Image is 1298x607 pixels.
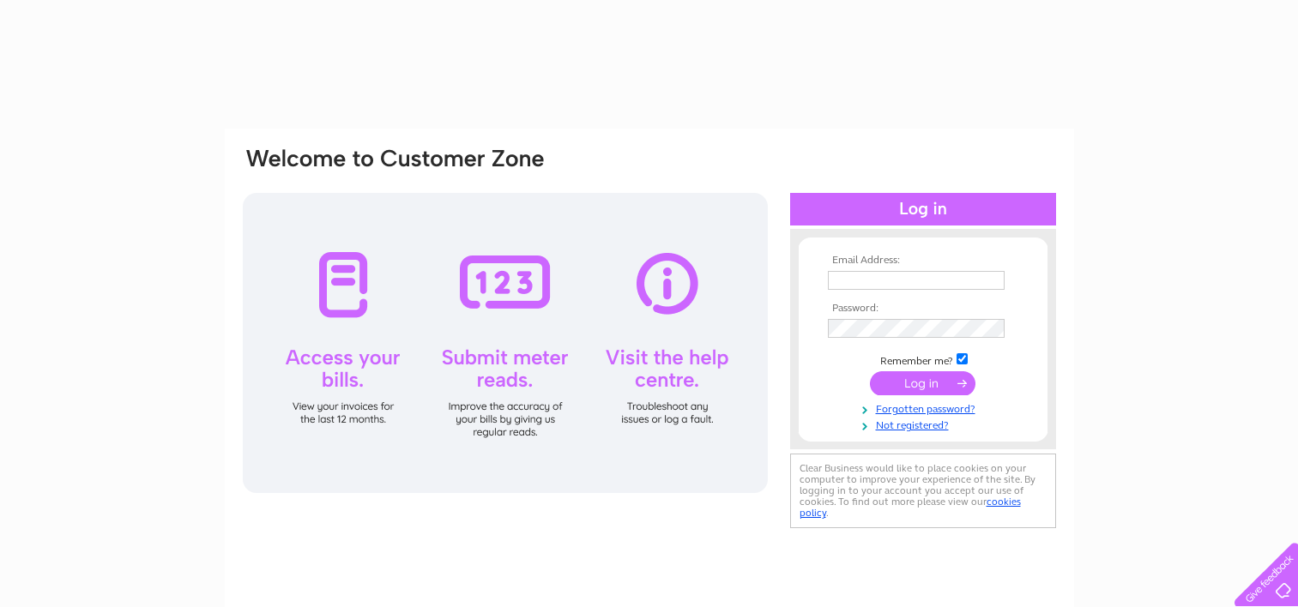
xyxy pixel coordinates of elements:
[790,454,1056,528] div: Clear Business would like to place cookies on your computer to improve your experience of the sit...
[824,351,1023,368] td: Remember me?
[828,400,1023,416] a: Forgotten password?
[824,303,1023,315] th: Password:
[828,416,1023,432] a: Not registered?
[870,371,975,395] input: Submit
[800,496,1021,519] a: cookies policy
[824,255,1023,267] th: Email Address:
